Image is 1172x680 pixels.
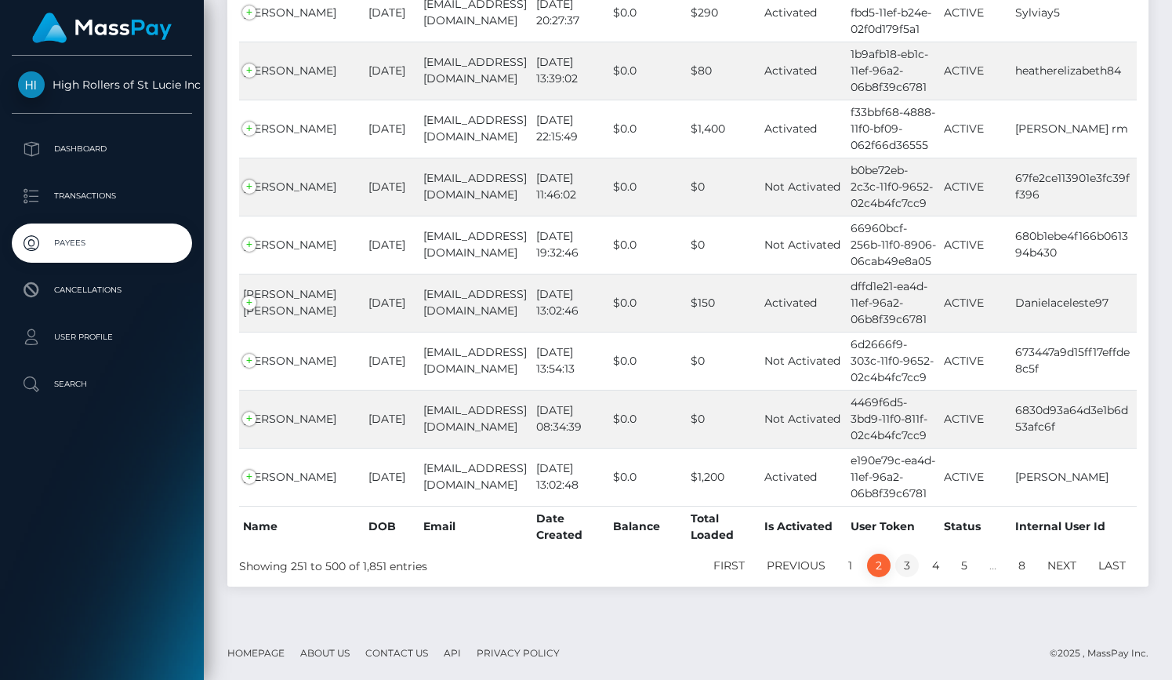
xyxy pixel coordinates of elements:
td: Not Activated [760,332,847,390]
td: ACTIVE [940,390,1011,448]
td: Not Activated [760,390,847,448]
td: [PERSON_NAME] [PERSON_NAME] [239,274,365,332]
td: $1,200 [687,448,760,506]
p: Cancellations [18,278,186,302]
td: [PERSON_NAME] [239,332,365,390]
td: $0 [687,390,760,448]
p: User Profile [18,325,186,349]
td: 4469f6d5-3bd9-11f0-811f-02c4b4fc7cc9 [847,390,940,448]
a: Payees [12,224,192,263]
td: ACTIVE [940,42,1011,100]
a: About Us [294,641,356,665]
td: [DATE] 11:46:02 [532,158,609,216]
td: [EMAIL_ADDRESS][DOMAIN_NAME] [419,100,532,158]
a: 5 [952,554,976,577]
td: $1,400 [687,100,760,158]
td: [DATE] 08:34:39 [532,390,609,448]
a: Next [1039,554,1085,577]
td: $0 [687,332,760,390]
th: Date Created [532,506,609,547]
td: Activated [760,448,847,506]
a: Search [12,365,192,404]
td: $0.0 [609,42,687,100]
p: Search [18,373,186,396]
td: ACTIVE [940,448,1011,506]
th: Internal User Id [1011,506,1137,547]
td: [DATE] [365,158,419,216]
td: [PERSON_NAME] [239,390,365,448]
td: [DATE] 13:02:46 [532,274,609,332]
a: First [705,554,753,577]
td: [DATE] [365,332,419,390]
th: Name [239,506,365,547]
div: Showing 251 to 500 of 1,851 entries [239,552,600,575]
td: $0.0 [609,100,687,158]
td: [PERSON_NAME] [239,448,365,506]
td: 66960bcf-256b-11f0-8906-06cab49e8a05 [847,216,940,274]
td: [DATE] [365,448,419,506]
td: $0 [687,158,760,216]
p: Transactions [18,184,186,208]
td: [PERSON_NAME] [239,100,365,158]
a: 4 [923,554,948,577]
td: [EMAIL_ADDRESS][DOMAIN_NAME] [419,332,532,390]
td: [DATE] 13:02:48 [532,448,609,506]
td: 680b1ebe4f166b061394b430 [1011,216,1137,274]
img: MassPay Logo [32,13,172,43]
td: [PERSON_NAME] [239,42,365,100]
td: [DATE] 13:39:02 [532,42,609,100]
td: [PERSON_NAME] [239,216,365,274]
td: Not Activated [760,216,847,274]
a: 3 [895,554,919,577]
td: [EMAIL_ADDRESS][DOMAIN_NAME] [419,390,532,448]
td: [DATE] 13:54:13 [532,332,609,390]
a: 2 [867,554,891,577]
a: Contact Us [359,641,434,665]
td: $0.0 [609,216,687,274]
td: [EMAIL_ADDRESS][DOMAIN_NAME] [419,42,532,100]
td: [EMAIL_ADDRESS][DOMAIN_NAME] [419,216,532,274]
th: Balance [609,506,687,547]
span: High Rollers of St Lucie Inc [12,78,192,92]
td: 673447a9d15ff17effde8c5f [1011,332,1137,390]
td: ACTIVE [940,158,1011,216]
th: Status [940,506,1011,547]
td: [DATE] [365,390,419,448]
td: Danielaceleste97 [1011,274,1137,332]
th: Total Loaded [687,506,760,547]
td: $150 [687,274,760,332]
td: ACTIVE [940,332,1011,390]
a: Previous [758,554,834,577]
td: heatherelizabeth84 [1011,42,1137,100]
a: Dashboard [12,129,192,169]
td: [PERSON_NAME] [1011,448,1137,506]
td: $0.0 [609,158,687,216]
td: f33bbf68-4888-11f0-bf09-062f66d36555 [847,100,940,158]
td: Not Activated [760,158,847,216]
a: Cancellations [12,271,192,310]
td: [DATE] [365,216,419,274]
td: Activated [760,42,847,100]
td: 1b9afb18-eb1c-11ef-96a2-06b8f39c6781 [847,42,940,100]
td: b0be72eb-2c3c-11f0-9652-02c4b4fc7cc9 [847,158,940,216]
td: [DATE] [365,274,419,332]
th: User Token [847,506,940,547]
a: Privacy Policy [470,641,566,665]
td: [EMAIL_ADDRESS][DOMAIN_NAME] [419,158,532,216]
td: [DATE] 22:15:49 [532,100,609,158]
p: Dashboard [18,137,186,161]
a: 1 [839,554,862,577]
td: $0 [687,216,760,274]
a: Last [1090,554,1134,577]
td: [DATE] [365,100,419,158]
a: Homepage [221,641,291,665]
a: API [437,641,467,665]
td: $0.0 [609,448,687,506]
td: [DATE] 19:32:46 [532,216,609,274]
td: $80 [687,42,760,100]
td: ACTIVE [940,274,1011,332]
td: ACTIVE [940,216,1011,274]
div: © 2025 , MassPay Inc. [1050,645,1160,662]
td: $0.0 [609,332,687,390]
td: ACTIVE [940,100,1011,158]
